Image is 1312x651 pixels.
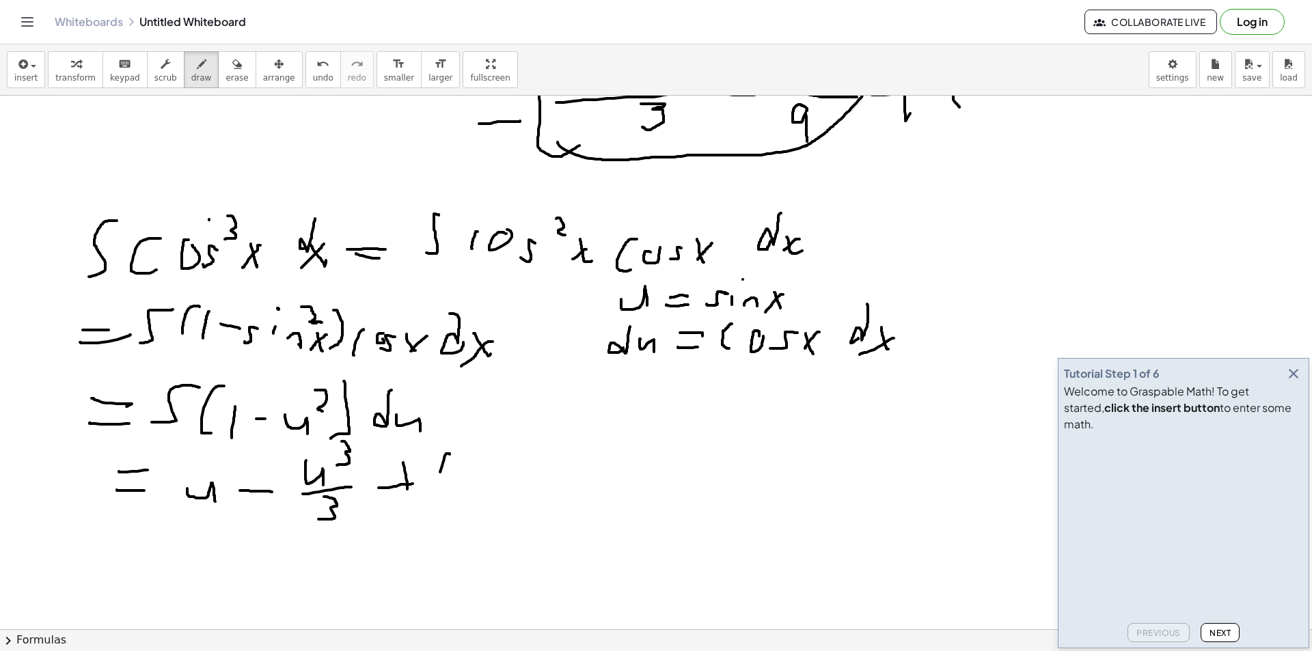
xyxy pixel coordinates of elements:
[154,73,177,83] span: scrub
[1235,51,1270,88] button: save
[316,56,329,72] i: undo
[1207,73,1224,83] span: new
[191,73,212,83] span: draw
[1199,51,1232,88] button: new
[351,56,364,72] i: redo
[102,51,148,88] button: keyboardkeypad
[225,73,248,83] span: erase
[263,73,295,83] span: arrange
[256,51,303,88] button: arrange
[16,11,38,33] button: Toggle navigation
[1064,365,1160,382] div: Tutorial Step 1 of 6
[384,73,414,83] span: smaller
[463,51,517,88] button: fullscreen
[1064,383,1303,432] div: Welcome to Graspable Math! To get started, to enter some math.
[428,73,452,83] span: larger
[14,73,38,83] span: insert
[7,51,45,88] button: insert
[1149,51,1197,88] button: settings
[434,56,447,72] i: format_size
[1272,51,1305,88] button: load
[1201,623,1240,642] button: Next
[110,73,140,83] span: keypad
[421,51,460,88] button: format_sizelarger
[313,73,333,83] span: undo
[1280,73,1298,83] span: load
[1096,16,1205,28] span: Collaborate Live
[1220,9,1285,35] button: Log in
[340,51,374,88] button: redoredo
[118,56,131,72] i: keyboard
[377,51,422,88] button: format_sizesmaller
[1104,400,1220,415] b: click the insert button
[1209,628,1231,638] span: Next
[1084,10,1217,34] button: Collaborate Live
[470,73,510,83] span: fullscreen
[55,15,123,29] a: Whiteboards
[348,73,366,83] span: redo
[392,56,405,72] i: format_size
[305,51,341,88] button: undoundo
[55,73,96,83] span: transform
[48,51,103,88] button: transform
[147,51,184,88] button: scrub
[184,51,219,88] button: draw
[1242,73,1261,83] span: save
[218,51,256,88] button: erase
[1156,73,1189,83] span: settings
